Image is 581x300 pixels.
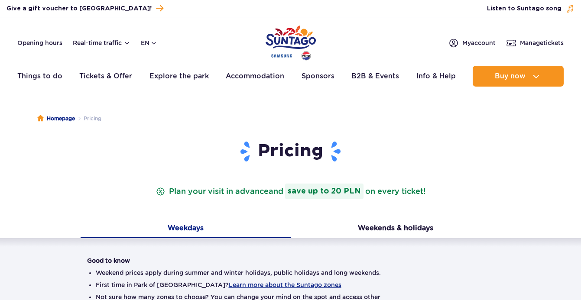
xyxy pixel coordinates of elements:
[266,22,316,61] a: Park of Poland
[462,39,496,47] span: My account
[506,38,564,48] a: Managetickets
[6,4,152,13] span: Give a gift voucher to [GEOGRAPHIC_DATA]!
[226,66,284,87] a: Accommodation
[473,66,564,87] button: Buy now
[291,220,501,238] button: Weekends & holidays
[154,184,427,199] p: Plan your visit in advance on every ticket!
[229,281,341,288] button: Learn more about the Suntago zones
[351,66,399,87] a: B2B & Events
[96,268,486,277] li: Weekend prices apply during summer and winter holidays, public holidays and long weekends.
[79,66,132,87] a: Tickets & Offer
[87,257,130,264] strong: Good to know
[37,114,75,123] a: Homepage
[73,39,130,46] button: Real-time traffic
[149,66,209,87] a: Explore the park
[285,184,364,199] strong: save up to 20 PLN
[520,39,564,47] span: Manage tickets
[141,39,157,47] button: en
[87,140,494,163] h1: Pricing
[487,4,562,13] span: Listen to Suntago song
[495,72,526,80] span: Buy now
[17,66,62,87] a: Things to do
[302,66,334,87] a: Sponsors
[416,66,456,87] a: Info & Help
[6,3,163,14] a: Give a gift voucher to [GEOGRAPHIC_DATA]!
[487,4,575,13] button: Listen to Suntago song
[448,38,496,48] a: Myaccount
[96,281,486,289] li: First time in Park of [GEOGRAPHIC_DATA]?
[17,39,62,47] a: Opening hours
[81,220,291,238] button: Weekdays
[75,114,101,123] li: Pricing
